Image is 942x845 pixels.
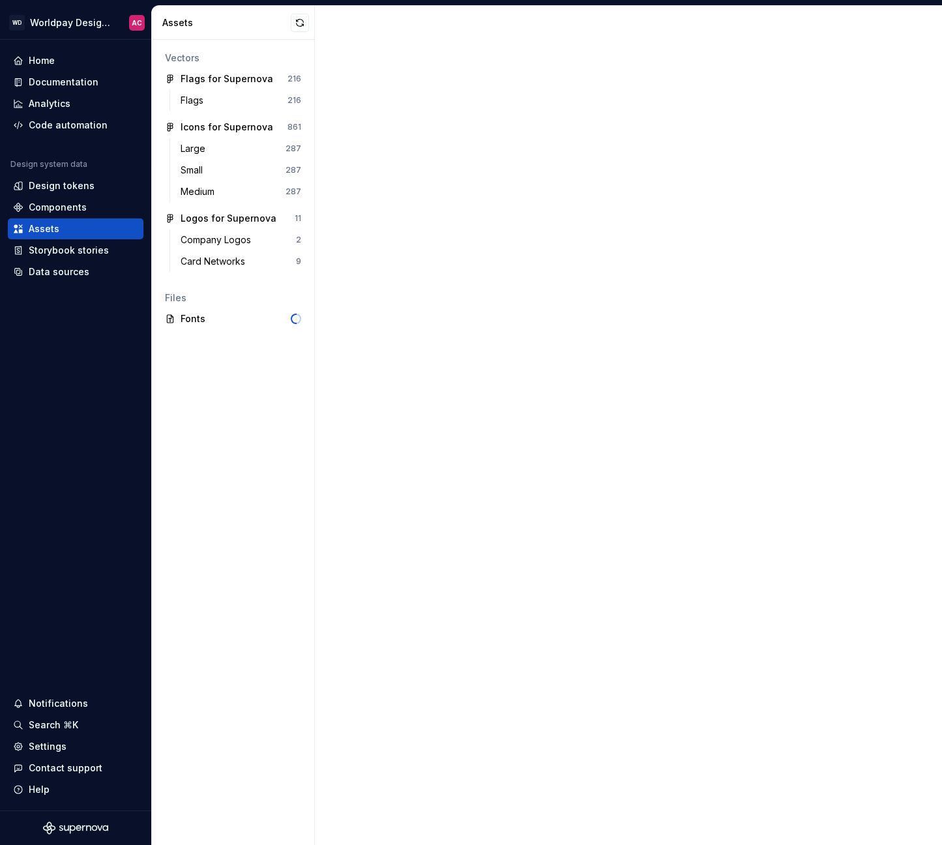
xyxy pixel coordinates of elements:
div: Worldpay Design System [30,16,113,29]
div: Documentation [29,76,98,89]
button: Notifications [8,693,143,714]
a: Medium287 [175,181,306,202]
div: 861 [287,122,301,132]
a: Data sources [8,261,143,282]
div: Help [29,783,50,796]
a: Flags216 [175,90,306,111]
div: Flags [181,94,209,107]
a: Icons for Supernova861 [160,117,306,138]
div: Flags for Supernova [181,72,273,85]
div: Icons for Supernova [181,121,273,134]
div: AC [132,18,142,28]
svg: Supernova Logo [43,822,108,835]
div: 287 [286,143,301,154]
a: Fonts [160,308,306,329]
div: Search ⌘K [29,719,78,732]
div: Card Networks [181,255,250,268]
div: Notifications [29,697,88,710]
a: Storybook stories [8,240,143,261]
div: Vectors [165,52,301,65]
div: Assets [29,222,59,235]
a: Flags for Supernova216 [160,68,306,89]
div: 11 [295,213,301,224]
div: 287 [286,186,301,197]
div: Medium [181,185,220,198]
div: Assets [162,16,291,29]
a: Company Logos2 [175,230,306,250]
div: Code automation [29,119,108,132]
a: Code automation [8,115,143,136]
div: Components [29,201,87,214]
a: Analytics [8,93,143,114]
a: Design tokens [8,175,143,196]
div: WD [9,15,25,31]
div: Storybook stories [29,244,109,257]
div: 2 [296,235,301,245]
div: 216 [287,95,301,106]
div: Analytics [29,97,70,110]
a: Small287 [175,160,306,181]
a: Logos for Supernova11 [160,208,306,229]
button: Search ⌘K [8,715,143,735]
a: Assets [8,218,143,239]
div: 287 [286,165,301,175]
div: Home [29,54,55,67]
div: Contact support [29,762,102,775]
button: WDWorldpay Design SystemAC [3,8,149,37]
div: Settings [29,740,66,753]
a: Documentation [8,72,143,93]
button: Contact support [8,758,143,778]
div: Data sources [29,265,89,278]
div: Design tokens [29,179,95,192]
div: Small [181,164,208,177]
a: Large287 [175,138,306,159]
a: Home [8,50,143,71]
a: Card Networks9 [175,251,306,272]
a: Components [8,197,143,218]
a: Settings [8,736,143,757]
div: Design system data [10,159,87,170]
div: 9 [296,256,301,267]
div: Files [165,291,301,304]
div: 216 [287,74,301,84]
div: Fonts [181,312,291,325]
button: Help [8,779,143,800]
div: Company Logos [181,233,256,246]
div: Logos for Supernova [181,212,276,225]
div: Large [181,142,211,155]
